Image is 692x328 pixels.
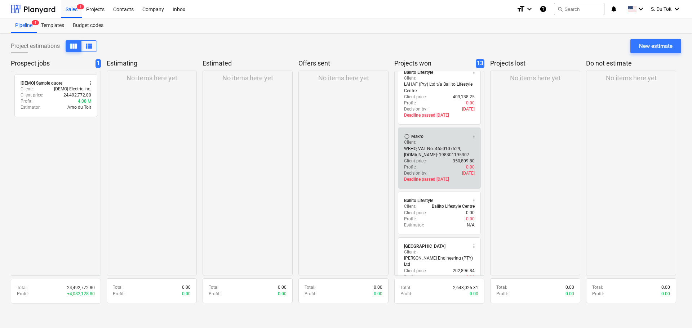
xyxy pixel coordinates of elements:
p: Estimating [107,59,194,68]
p: Profit : [113,291,125,297]
p: 0.00 [565,291,574,297]
p: Decision by : [404,170,427,176]
span: more_vert [471,134,477,139]
p: 0.00 [278,291,287,297]
a: Budget codes [68,18,108,33]
p: Prospect jobs [11,59,93,68]
p: 0.00 [466,100,475,106]
p: + 4,082,128.80 [67,291,95,297]
p: No items here yet [222,74,273,82]
p: WBHO, VAT No: 4650107529, [DOMAIN_NAME]: 198301195307 [404,146,475,158]
p: Client : [404,75,416,81]
p: Arno du Toit [67,104,91,111]
p: Projects lost [490,59,577,68]
p: 202,896.84 [453,268,475,274]
p: 24,492,772.80 [63,92,91,98]
p: No items here yet [318,74,369,82]
div: [DEMO] Sample quote [21,80,62,86]
p: Total : [305,284,315,291]
iframe: Chat Widget [656,293,692,328]
p: Deadline passed [DATE] [404,112,475,118]
p: Client : [404,203,416,210]
p: Client price : [404,94,427,100]
p: Profit : [209,291,221,297]
p: 0.00 [374,291,382,297]
p: Client : [404,249,416,255]
a: Pipeline1 [11,18,37,33]
i: keyboard_arrow_down [525,5,534,13]
p: 0.00 [661,284,670,291]
p: [DATE] [462,170,475,176]
p: 0.00 [466,216,475,222]
p: Projects won [394,59,473,68]
span: Mark as complete [404,134,410,139]
p: 0.00 [466,164,475,170]
a: Templates [37,18,68,33]
p: Offers sent [298,59,386,68]
p: 0.00 [470,291,478,297]
p: Profit : [404,164,416,170]
p: Total : [209,284,219,291]
div: New estimate [639,41,673,51]
p: 0.00 [466,210,475,216]
p: LAHAF (Pty) Ltd t/a Ballito Lifestyle Centre [404,81,475,94]
span: S. Du Toit [651,6,672,12]
p: Client : [404,139,416,145]
p: Total : [592,284,603,291]
p: Total : [496,284,507,291]
i: format_size [516,5,525,13]
div: Makro [411,134,423,139]
p: Client : [21,86,33,92]
span: search [557,6,563,12]
p: 2,643,025.31 [453,285,478,291]
p: Profit : [21,98,32,104]
p: Profit : [404,274,416,280]
span: more_vert [88,80,93,86]
p: [PERSON_NAME] Engineering (PTY) Ltd [404,255,475,268]
p: 0.00 [182,291,191,297]
span: View as columns [69,42,78,50]
p: Total : [17,285,28,291]
i: keyboard_arrow_down [673,5,681,13]
span: View as columns [85,42,93,50]
i: Knowledge base [540,5,547,13]
p: Estimated [203,59,290,68]
p: 0.00 [466,274,475,280]
div: [GEOGRAPHIC_DATA] [404,243,445,249]
p: 403,138.25 [453,94,475,100]
i: keyboard_arrow_down [636,5,645,13]
p: Client price : [404,158,427,164]
p: Profit : [17,291,29,297]
p: 4.08 M [78,98,91,104]
p: Estimator : [21,104,41,111]
p: Profit : [400,291,412,297]
p: No items here yet [127,74,177,82]
p: 350,809.80 [453,158,475,164]
p: No items here yet [510,74,561,82]
span: 13 [476,59,484,68]
p: 0.00 [278,284,287,291]
span: more_vert [471,198,477,203]
span: more_vert [471,69,477,75]
span: more_vert [471,243,477,249]
p: 0.00 [374,284,382,291]
button: Search [554,3,604,15]
div: Pipeline [11,18,37,33]
div: Ballito Lifestyle [404,198,433,203]
div: Ballito Lifestyle [404,69,433,75]
p: Profit : [404,100,416,106]
p: N/A [467,222,475,228]
p: Do not estimate [586,59,673,68]
p: Deadline passed [DATE] [404,176,475,183]
span: 1 [77,4,84,9]
i: notifications [610,5,617,13]
p: Profit : [496,291,508,297]
p: Client price : [404,268,427,274]
p: 0.00 [661,291,670,297]
p: Client price : [21,92,43,98]
p: 0.00 [182,284,191,291]
p: Profit : [592,291,604,297]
